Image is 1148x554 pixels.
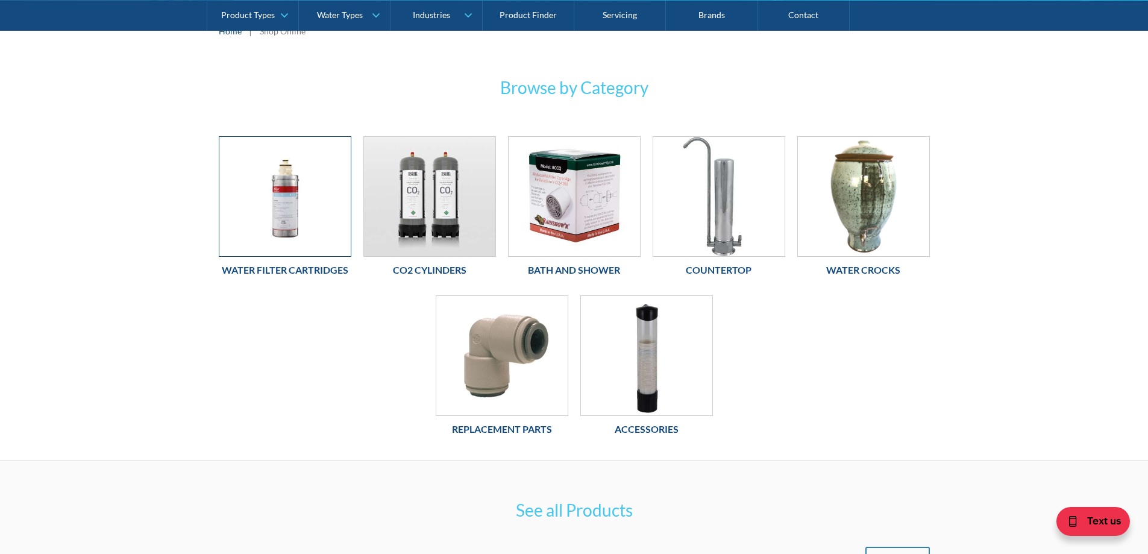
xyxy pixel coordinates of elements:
[317,10,363,20] div: Water Types
[580,422,713,436] h6: Accessories
[798,137,929,256] img: Water Crocks
[653,136,785,283] a: CountertopCountertop
[219,136,351,283] a: Water Filter CartridgesWater Filter Cartridges
[653,263,785,277] h6: Countertop
[413,10,450,20] div: Industries
[339,497,809,523] h3: See all Products
[580,295,713,442] a: AccessoriesAccessories
[363,263,496,277] h6: Co2 Cylinders
[797,263,930,277] h6: Water Crocks
[219,263,351,277] h6: Water Filter Cartridges
[219,25,242,37] a: Home
[219,137,351,256] img: Water Filter Cartridges
[339,75,809,100] h3: Browse by Category
[1027,494,1148,554] iframe: podium webchat widget bubble
[248,24,254,38] div: |
[364,137,495,256] img: Co2 Cylinders
[363,136,496,283] a: Co2 CylindersCo2 Cylinders
[508,263,641,277] h6: Bath and Shower
[260,25,306,37] div: Shop Online
[797,136,930,283] a: Water CrocksWater Crocks
[581,296,712,415] img: Accessories
[436,295,568,442] a: Replacement PartsReplacement Parts
[653,137,785,256] img: Countertop
[509,137,640,256] img: Bath and Shower
[221,10,275,20] div: Product Types
[508,136,641,283] a: Bath and ShowerBath and Shower
[436,422,568,436] h6: Replacement Parts
[436,296,568,415] img: Replacement Parts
